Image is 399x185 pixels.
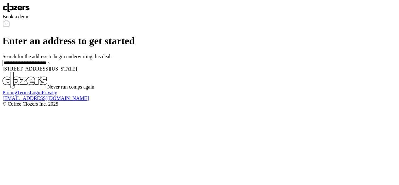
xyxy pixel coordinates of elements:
a: Privacy [42,90,57,95]
a: Login [30,90,42,95]
h1: Enter an address to get started [3,35,396,47]
span: [STREET_ADDRESS][US_STATE] [3,66,77,71]
a: [EMAIL_ADDRESS][DOMAIN_NAME] [3,96,89,101]
span: Book a demo [3,14,29,19]
span: Never run comps again. [47,84,96,89]
span: Search for the address to begin underwriting this deal. [3,54,112,59]
img: Logo Light [3,72,47,89]
img: Logo [3,3,30,13]
a: Pricing [3,90,17,95]
span: © Coffee Clozers Inc. 2025 [3,101,58,107]
a: Terms [17,90,30,95]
